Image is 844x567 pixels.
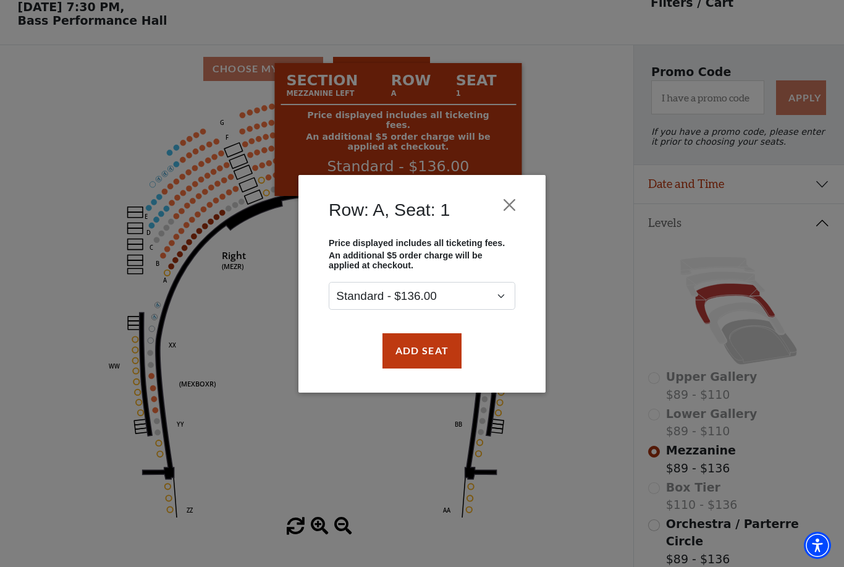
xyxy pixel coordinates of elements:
[329,199,450,220] h4: Row: A, Seat: 1
[329,250,515,270] p: An additional $5 order charge will be applied at checkout.
[329,237,515,247] p: Price displayed includes all ticketing fees.
[382,333,462,368] button: Add Seat
[804,532,831,559] div: Accessibility Menu
[498,193,521,216] button: Close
